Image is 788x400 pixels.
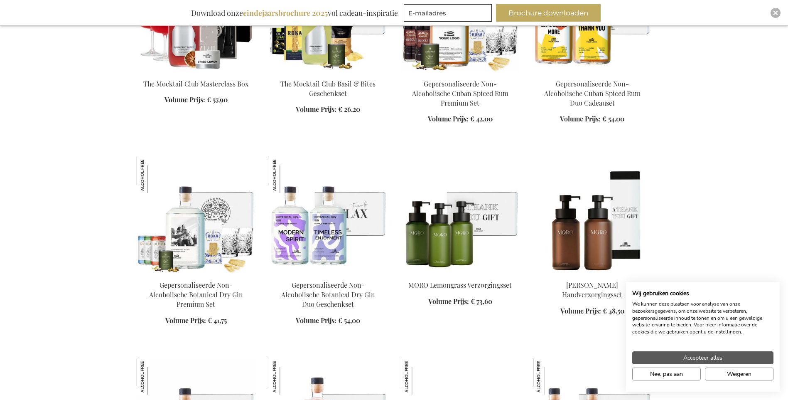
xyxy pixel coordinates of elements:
[187,4,402,22] div: Download onze vol cadeau-inspiratie
[560,306,601,315] span: Volume Prijs:
[165,316,227,326] a: Volume Prijs: € 41,75
[143,79,248,88] a: The Mocktail Club Masterclass Box
[428,297,469,306] span: Volume Prijs:
[137,157,255,274] img: Personalised Non-Alcoholic Botanical Dry Gin Premium Set
[401,69,520,77] a: Personalised Non-Alcoholic Cuban Spiced Rum Premium Set Gepersonaliseerde Non-Alcoholische Cuban ...
[428,114,469,123] span: Volume Prijs:
[338,316,360,325] span: € 54,00
[243,8,328,18] b: eindejaarsbrochure 2025
[705,368,773,380] button: Alle cookies weigeren
[269,69,388,77] a: The Mocktail Club Basil & Bites Geschenkset The Mocktail Club Basil & Bites Geschenkset
[296,316,336,325] span: Volume Prijs:
[560,114,624,124] a: Volume Prijs: € 54,00
[137,69,255,77] a: The Mocktail Club Masterclass Box The Mocktail Club Masterclass Box
[470,114,493,123] span: € 42,00
[164,95,228,105] a: Volume Prijs: € 57,90
[404,4,494,24] form: marketing offers and promotions
[408,281,512,289] a: MORO Lemongrass Verzorgingsset
[683,353,722,362] span: Accepteer alles
[533,157,652,274] img: MORO Rosemary Handcare Set
[602,114,624,123] span: € 54,00
[544,79,641,107] a: Gepersonaliseerde Non-Alcoholische Cuban Spiced Rum Duo Cadeauset
[773,10,778,15] img: Close
[137,270,255,278] a: Personalised Non-Alcoholic Botanical Dry Gin Premium Set Gepersonaliseerde Non-Alcoholische Botan...
[296,105,336,114] span: Volume Prijs:
[296,316,360,326] a: Volume Prijs: € 54,00
[560,114,601,123] span: Volume Prijs:
[269,157,388,274] img: Personalised Non-Alcoholic Botanical Dry Gin Duo Gift Set
[281,281,375,309] a: Gepersonaliseerde Non-Alcoholische Botanical Dry Gin Duo Geschenkset
[296,105,360,114] a: Volume Prijs: € 26,20
[164,95,205,104] span: Volume Prijs:
[632,301,773,336] p: We kunnen deze plaatsen voor analyse van onze bezoekersgegevens, om onze website te verbeteren, g...
[632,368,701,380] button: Pas cookie voorkeuren aan
[137,157,172,193] img: Gepersonaliseerde Non-Alcoholische Botanical Dry Gin Premium Set
[208,316,227,325] span: € 41,75
[269,270,388,278] a: Personalised Non-Alcoholic Botanical Dry Gin Duo Gift Set Gepersonaliseerde Non-Alcoholische Bota...
[471,297,492,306] span: € 73,60
[137,359,172,395] img: Gepersonaliseerde Alcoholvrije Italian Bittersweet Premium Set
[165,316,206,325] span: Volume Prijs:
[401,359,437,395] img: Gepersonaliseerde Alcoholvrije Italian Bittersweet Set
[533,270,652,278] a: MORO Rosemary Handcare Set
[560,306,624,316] a: Volume Prijs: € 48,50
[412,79,508,107] a: Gepersonaliseerde Non-Alcoholische Cuban Spiced Rum Premium Set
[533,359,569,395] img: Gepersonaliseerde Alcoholvrije Italian Bittersweet Duo Cadeauset
[771,8,781,18] div: Close
[650,370,683,378] span: Nee, pas aan
[428,114,493,124] a: Volume Prijs: € 42,00
[207,95,228,104] span: € 57,90
[562,281,622,299] a: [PERSON_NAME] Handverzorgingsset
[428,297,492,306] a: Volume Prijs: € 73,60
[401,157,520,274] img: MORO Lemongrass Care Set
[496,4,601,22] button: Brochure downloaden
[269,359,304,395] img: Gepersonaliseerd Alcoholvrije Italian Bittersweet Cadeauset
[603,306,624,315] span: € 48,50
[280,79,376,98] a: The Mocktail Club Basil & Bites Geschenkset
[269,157,304,193] img: Gepersonaliseerde Non-Alcoholische Botanical Dry Gin Duo Geschenkset
[727,370,751,378] span: Weigeren
[404,4,492,22] input: E-mailadres
[401,270,520,278] a: MORO Lemongrass Care Set
[149,281,243,309] a: Gepersonaliseerde Non-Alcoholische Botanical Dry Gin Premium Set
[632,290,773,297] h2: Wij gebruiken cookies
[533,69,652,77] a: Gepersonaliseerde Non-Alcoholische Cuban Spiced Rum Duo Cadeauset Gepersonaliseerde Non-Alcoholis...
[632,351,773,364] button: Accepteer alle cookies
[338,105,360,114] span: € 26,20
